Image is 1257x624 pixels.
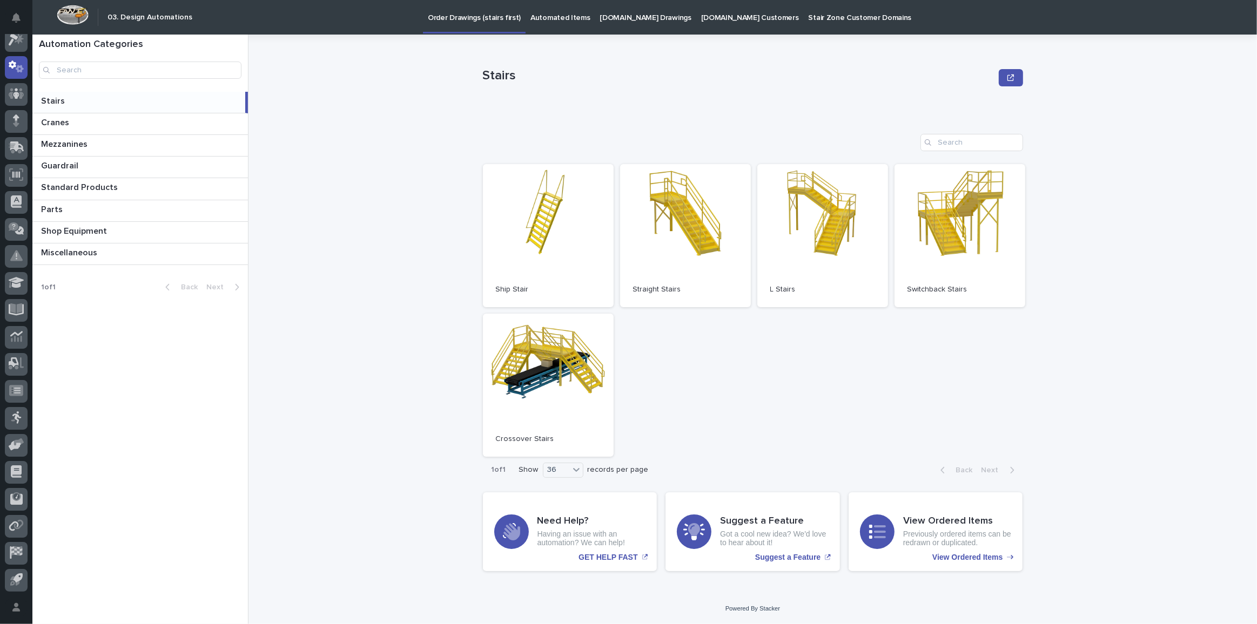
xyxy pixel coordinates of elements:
[849,492,1023,571] a: View Ordered Items
[41,202,65,215] p: Parts
[483,68,995,84] p: Stairs
[32,92,248,113] a: StairsStairs
[41,224,109,236] p: Shop Equipment
[720,516,829,527] h3: Suggest a Feature
[932,465,977,475] button: Back
[483,457,515,483] p: 1 of 1
[932,553,1003,562] p: View Ordered Items
[770,285,875,294] p: L Stairs
[757,164,888,307] a: L Stairs
[32,200,248,222] a: PartsParts
[903,530,1012,548] p: Previously ordered items can be redrawn or duplicated.
[483,164,614,307] a: Ship Stair
[32,178,248,200] a: Standard ProductsStandard Products
[620,164,751,307] a: Straight Stairs
[982,466,1005,474] span: Next
[496,285,601,294] p: Ship Stair
[543,464,569,476] div: 36
[537,516,646,527] h3: Need Help?
[920,134,1023,151] input: Search
[588,465,649,474] p: records per page
[39,62,241,79] input: Search
[950,466,973,474] span: Back
[725,605,780,612] a: Powered By Stacker
[977,465,1023,475] button: Next
[41,159,80,171] p: Guardrail
[32,274,64,301] p: 1 of 1
[519,465,539,474] p: Show
[895,164,1025,307] a: Switchback Stairs
[32,222,248,243] a: Shop EquipmentShop Equipment
[633,285,738,294] p: Straight Stairs
[5,6,28,29] button: Notifications
[483,314,614,457] a: Crossover Stairs
[157,282,202,292] button: Back
[32,135,248,157] a: MezzaninesMezzanines
[41,94,67,106] p: Stairs
[32,113,248,135] a: CranesCranes
[579,553,637,562] p: GET HELP FAST
[41,137,90,150] p: Mezzanines
[41,246,99,258] p: Miscellaneous
[202,282,248,292] button: Next
[32,157,248,178] a: GuardrailGuardrail
[537,530,646,548] p: Having an issue with an automation? We can help!
[57,5,89,25] img: Workspace Logo
[41,180,120,193] p: Standard Products
[755,553,821,562] p: Suggest a Feature
[908,285,1012,294] p: Switchback Stairs
[32,243,248,265] a: MiscellaneousMiscellaneous
[107,13,192,22] h2: 03. Design Automations
[720,530,829,548] p: Got a cool new idea? We'd love to hear about it!
[206,283,230,291] span: Next
[39,39,241,51] h1: Automation Categories
[496,435,601,444] p: Crossover Stairs
[666,492,840,571] a: Suggest a Feature
[903,516,1012,527] h3: View Ordered Items
[41,116,71,128] p: Cranes
[483,492,657,571] a: GET HELP FAST
[174,283,198,291] span: Back
[14,13,28,30] div: Notifications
